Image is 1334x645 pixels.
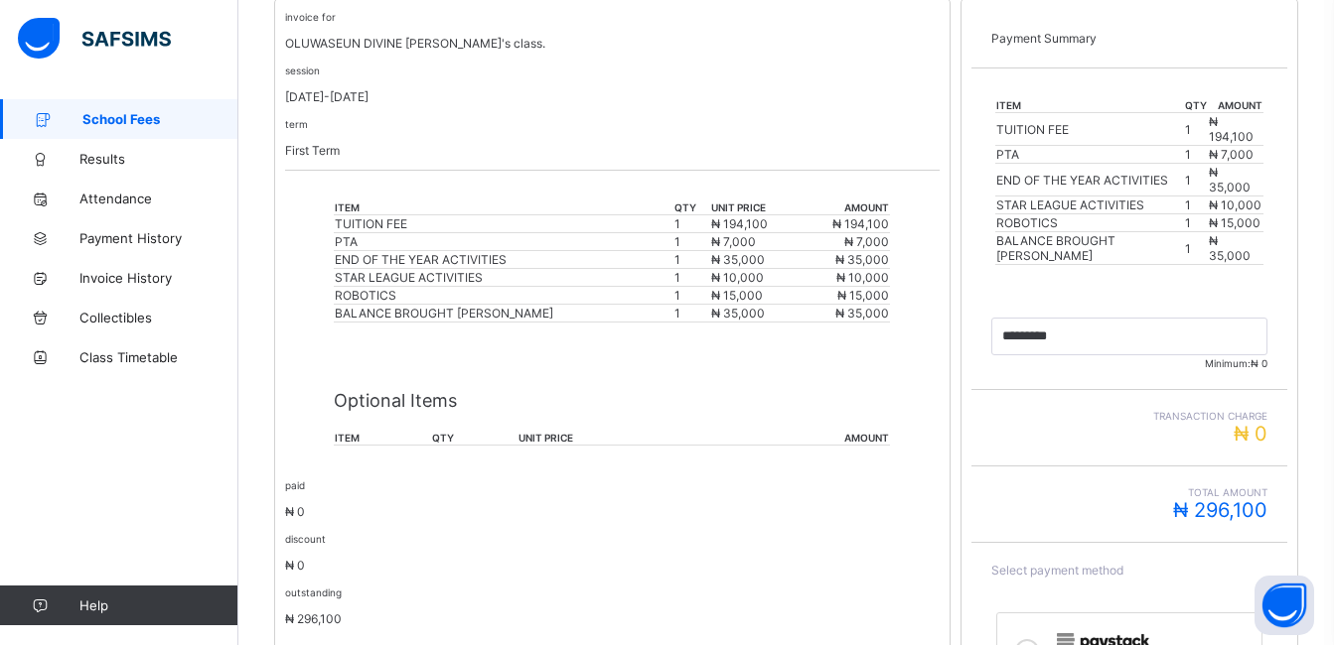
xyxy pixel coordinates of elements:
[673,200,710,215] th: qty
[991,31,1267,46] p: Payment Summary
[285,118,308,130] small: term
[334,390,890,411] p: Optional Items
[79,151,238,167] span: Results
[335,216,671,231] div: TUITION FEE
[285,89,940,104] p: [DATE]-[DATE]
[1208,98,1263,113] th: amount
[1209,114,1254,144] span: ₦ 194,100
[710,200,801,215] th: unit price
[673,305,710,322] td: 1
[335,288,671,303] div: ROBOTICS
[1184,232,1208,265] td: 1
[335,270,671,285] div: STAR LEAGUE ACTIVITIES
[995,232,1185,265] td: BALANCE BROUGHT [PERSON_NAME]
[991,563,1123,578] span: Select payment method
[334,431,431,446] th: item
[18,18,171,60] img: safsims
[1251,357,1267,369] span: ₦ 0
[995,146,1185,164] td: PTA
[1184,113,1208,146] td: 1
[1184,98,1208,113] th: qty
[991,410,1267,422] span: Transaction charge
[1184,196,1208,214] td: 1
[79,597,237,613] span: Help
[285,586,342,598] small: outstanding
[335,234,671,249] div: PTA
[431,431,518,446] th: qty
[673,287,710,305] td: 1
[79,310,238,325] span: Collectibles
[335,252,671,267] div: END OF THE YEAR ACTIVITIES
[721,431,890,446] th: amount
[1255,576,1314,635] button: Open asap
[995,113,1185,146] td: TUITION FEE
[1209,233,1251,263] span: ₦ 35,000
[285,611,342,626] span: ₦ 296,100
[711,252,765,267] span: ₦ 35,000
[79,230,238,246] span: Payment History
[285,479,305,491] small: paid
[285,11,336,23] small: invoice for
[673,215,710,233] td: 1
[1173,498,1267,522] span: ₦ 296,100
[711,234,756,249] span: ₦ 7,000
[995,214,1185,232] td: ROBOTICS
[79,349,238,365] span: Class Timetable
[835,306,889,321] span: ₦ 35,000
[335,306,671,321] div: BALANCE BROUGHT [PERSON_NAME]
[285,504,305,519] span: ₦ 0
[79,270,238,286] span: Invoice History
[991,357,1267,369] span: Minimum:
[82,111,238,127] span: School Fees
[995,164,1185,196] td: END OF THE YEAR ACTIVITIES
[79,191,238,206] span: Attendance
[835,252,889,267] span: ₦ 35,000
[334,200,672,215] th: item
[285,143,940,158] p: First Term
[1184,164,1208,196] td: 1
[836,270,889,285] span: ₦ 10,000
[800,200,890,215] th: amount
[1209,197,1261,212] span: ₦ 10,000
[844,234,889,249] span: ₦ 7,000
[1209,215,1260,230] span: ₦ 15,000
[673,251,710,269] td: 1
[995,98,1185,113] th: item
[711,270,764,285] span: ₦ 10,000
[837,288,889,303] span: ₦ 15,000
[1209,165,1251,194] span: ₦ 35,000
[673,269,710,287] td: 1
[711,216,768,231] span: ₦ 194,100
[995,196,1185,214] td: STAR LEAGUE ACTIVITIES
[285,533,326,545] small: discount
[1234,422,1267,446] span: ₦ 0
[832,216,889,231] span: ₦ 194,100
[711,288,763,303] span: ₦ 15,000
[285,36,940,51] p: OLUWASEUN DIVINE [PERSON_NAME]'s class.
[518,431,722,446] th: unit price
[1209,147,1254,162] span: ₦ 7,000
[285,558,305,573] span: ₦ 0
[673,233,710,251] td: 1
[991,486,1267,498] span: Total Amount
[1184,146,1208,164] td: 1
[711,306,765,321] span: ₦ 35,000
[1184,214,1208,232] td: 1
[285,64,320,76] small: session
